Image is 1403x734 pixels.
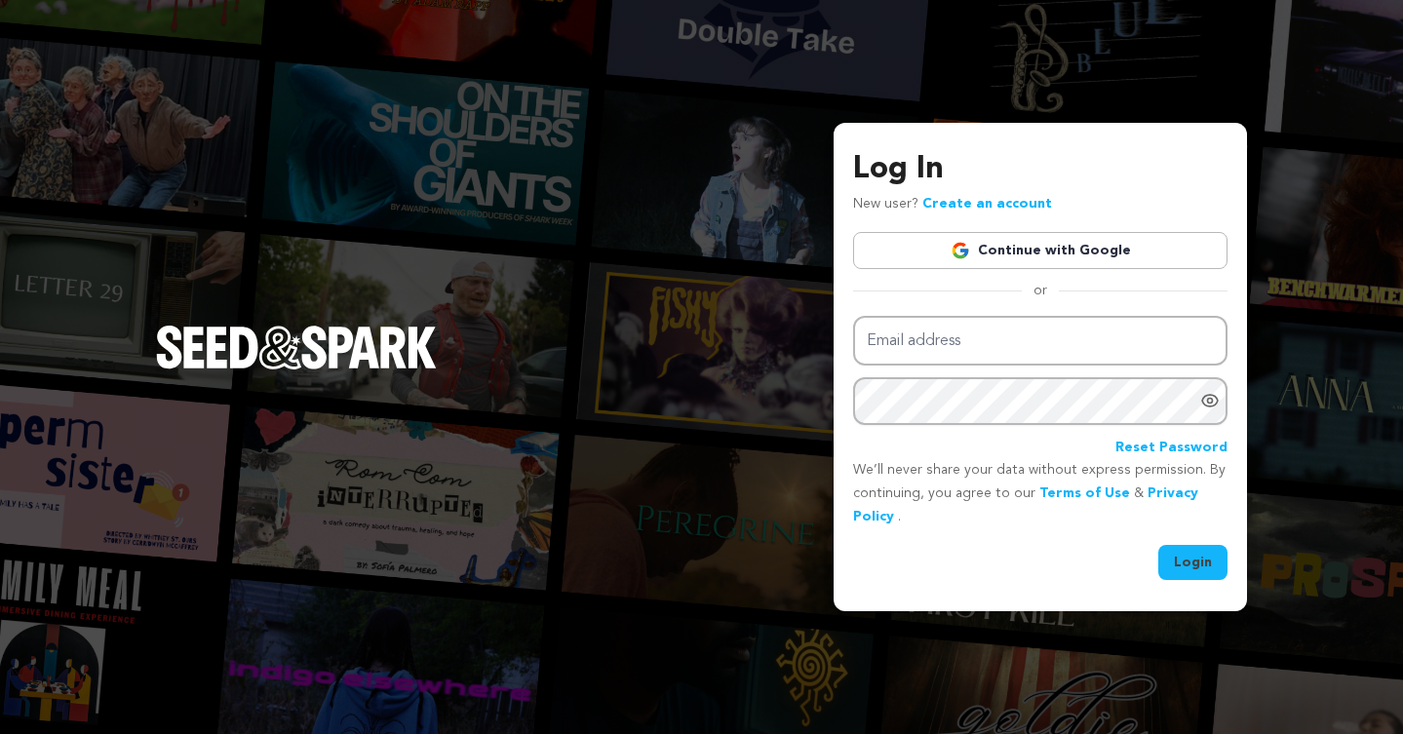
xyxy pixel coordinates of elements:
[156,326,437,407] a: Seed&Spark Homepage
[853,316,1228,366] input: Email address
[1022,281,1059,300] span: or
[156,326,437,368] img: Seed&Spark Logo
[1158,545,1228,580] button: Login
[853,193,1052,216] p: New user?
[1115,437,1228,460] a: Reset Password
[853,146,1228,193] h3: Log In
[853,232,1228,269] a: Continue with Google
[1039,486,1130,500] a: Terms of Use
[853,486,1198,523] a: Privacy Policy
[853,459,1228,528] p: We’ll never share your data without express permission. By continuing, you agree to our & .
[1200,391,1220,410] a: Show password as plain text. Warning: this will display your password on the screen.
[922,197,1052,211] a: Create an account
[951,241,970,260] img: Google logo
